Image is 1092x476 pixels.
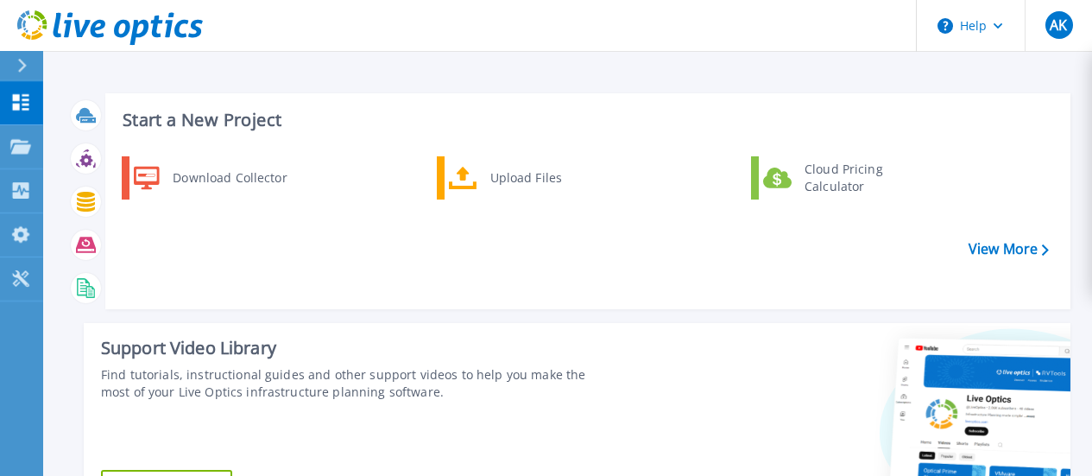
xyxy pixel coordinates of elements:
a: Upload Files [437,156,614,200]
div: Download Collector [164,161,294,195]
div: Find tutorials, instructional guides and other support videos to help you make the most of your L... [101,366,614,401]
div: Cloud Pricing Calculator [796,161,924,195]
a: Cloud Pricing Calculator [751,156,928,200]
div: Upload Files [482,161,609,195]
div: Support Video Library [101,337,614,359]
a: View More [969,241,1049,257]
span: AK [1050,18,1067,32]
h3: Start a New Project [123,111,1048,130]
a: Download Collector [122,156,299,200]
